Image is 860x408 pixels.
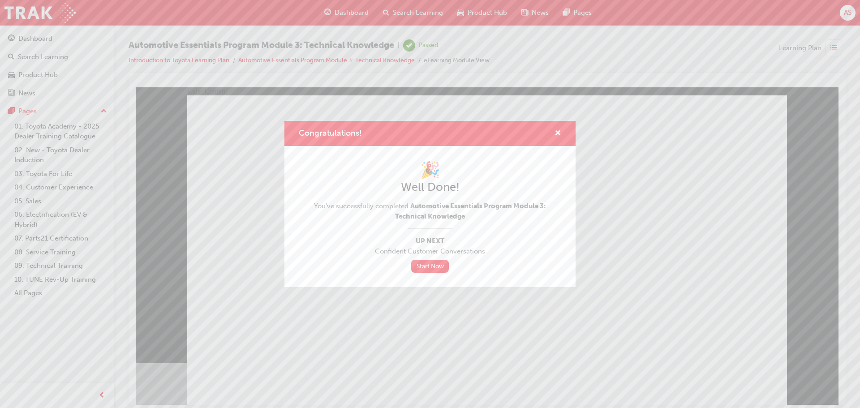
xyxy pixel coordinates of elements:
[299,160,561,180] h1: 🎉
[555,130,561,138] span: cross-icon
[555,128,561,139] button: cross-icon
[395,202,546,220] span: Automotive Essentials Program Module 3: Technical Knowledge
[411,260,449,273] a: Start Now
[299,236,561,246] span: Up Next
[299,201,561,221] span: You've successfully completed
[299,128,362,138] span: Congratulations!
[284,121,576,288] div: Congratulations!
[299,180,561,194] h2: Well Done!
[299,246,561,257] span: Confident Customer Conversations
